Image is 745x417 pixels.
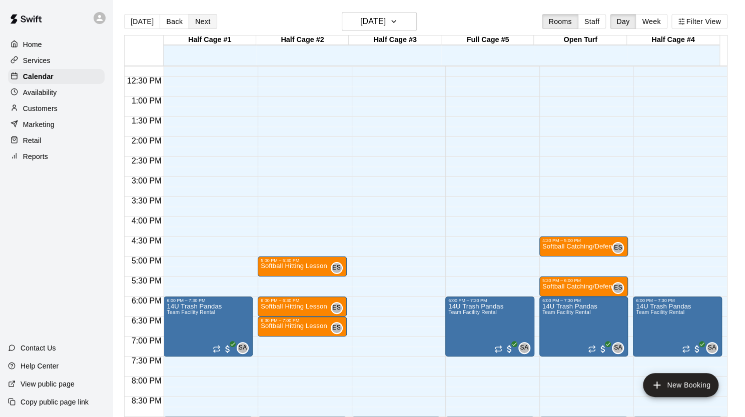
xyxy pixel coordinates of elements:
[21,361,59,371] p: Help Center
[8,53,105,68] a: Services
[23,103,58,113] p: Customers
[614,243,622,253] span: ES
[692,344,702,354] span: All customers have paid
[21,343,56,353] p: Contact Us
[129,316,164,325] span: 6:30 PM
[261,298,344,303] div: 6:00 PM – 6:30 PM
[23,151,48,161] p: Reports
[494,345,502,353] span: Recurring event
[213,345,221,353] span: Recurring event
[588,345,596,353] span: Recurring event
[129,236,164,245] span: 4:30 PM
[616,282,624,294] span: Erica Scales
[331,322,343,334] div: Erica Scales
[539,296,628,356] div: 6:00 PM – 7:30 PM: 14U Trash Pandas
[167,298,250,303] div: 6:00 PM – 7:30 PM
[360,14,386,28] h6: [DATE]
[129,296,164,305] span: 6:00 PM
[614,283,622,293] span: ES
[129,256,164,265] span: 5:00 PM
[504,344,514,354] span: All customers have paid
[239,343,247,353] span: SA
[23,135,42,145] p: Retail
[598,344,608,354] span: All customers have paid
[342,12,417,31] button: [DATE]
[522,342,530,354] span: Sports Lab TN Admin
[448,298,531,303] div: 6:00 PM – 7:30 PM
[542,278,625,283] div: 5:30 PM – 6:00 PM
[534,35,626,45] div: Open Turf
[610,14,636,29] button: Day
[636,298,719,303] div: 6:00 PM – 7:30 PM
[8,37,105,52] a: Home
[261,258,344,263] div: 5:00 PM – 5:30 PM
[258,316,347,336] div: 6:30 PM – 7:00 PM: Softball Hitting Lesson
[614,343,622,353] span: SA
[633,296,722,356] div: 6:00 PM – 7:30 PM: 14U Trash Pandas
[710,342,718,354] span: Sports Lab TN Admin
[23,55,51,65] p: Services
[223,344,233,354] span: All customers have paid
[332,323,341,333] span: ES
[8,85,105,100] div: Availability
[129,116,164,125] span: 1:30 PM
[706,342,718,354] div: Sports Lab TN Admin
[448,309,497,315] span: Team Facility Rental
[258,296,347,316] div: 6:00 PM – 6:30 PM: Softball Hitting Lesson
[129,96,164,105] span: 1:00 PM
[129,176,164,185] span: 3:00 PM
[643,373,718,397] button: add
[160,14,189,29] button: Back
[349,35,441,45] div: Half Cage #3
[23,87,57,97] p: Availability
[237,342,249,354] div: Sports Lab TN Admin
[612,342,624,354] div: Sports Lab TN Admin
[124,14,160,29] button: [DATE]
[707,343,716,353] span: SA
[8,69,105,84] a: Calendar
[612,242,624,254] div: Erica Scales
[627,35,719,45] div: Half Cage #4
[335,322,343,334] span: Erica Scales
[441,35,534,45] div: Full Cage #5
[331,302,343,314] div: Erica Scales
[8,101,105,116] a: Customers
[682,345,690,353] span: Recurring event
[542,238,625,243] div: 4:30 PM – 5:00 PM
[8,133,105,148] div: Retail
[671,14,727,29] button: Filter View
[518,342,530,354] div: Sports Lab TN Admin
[636,309,684,315] span: Team Facility Rental
[129,376,164,385] span: 8:00 PM
[8,149,105,164] a: Reports
[23,39,42,49] p: Home
[129,156,164,165] span: 2:30 PM
[23,119,55,129] p: Marketing
[445,296,534,356] div: 6:00 PM – 7:30 PM: 14U Trash Pandas
[129,396,164,405] span: 8:30 PM
[635,14,667,29] button: Week
[129,196,164,205] span: 3:30 PM
[21,379,75,389] p: View public page
[335,262,343,274] span: Erica Scales
[332,263,341,273] span: ES
[261,318,344,323] div: 6:30 PM – 7:00 PM
[335,302,343,314] span: Erica Scales
[539,276,628,296] div: 5:30 PM – 6:00 PM: Softball Catching/Defensive Lesson
[332,303,341,313] span: ES
[8,117,105,132] div: Marketing
[21,397,89,407] p: Copy public page link
[542,298,625,303] div: 6:00 PM – 7:30 PM
[125,76,164,85] span: 12:30 PM
[520,343,528,353] span: SA
[331,262,343,274] div: Erica Scales
[539,236,628,256] div: 4:30 PM – 5:00 PM: Softball Catching/Defensive Lesson
[542,14,578,29] button: Rooms
[23,71,54,81] p: Calendar
[167,309,215,315] span: Team Facility Rental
